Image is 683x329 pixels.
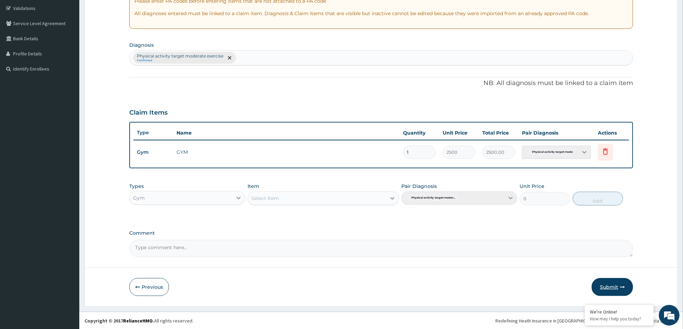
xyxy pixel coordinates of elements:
th: Total Price [479,126,519,140]
strong: Copyright © 2017 . [84,318,154,324]
h3: Claim Items [129,109,168,117]
div: We're Online! [590,309,649,315]
p: NB: All diagnosis must be linked to a claim item [129,79,633,88]
label: Item [248,183,259,190]
p: All diagnoses entered must be linked to a claim item. Diagnosis & Claim Items that are visible bu... [134,10,628,17]
label: Diagnosis [129,42,154,49]
div: Conversation(s) [36,39,116,48]
th: Unit Price [439,126,479,140]
label: Comment [129,230,633,236]
div: Gym [133,194,145,201]
p: How may I help you today? [590,316,649,322]
label: Types [129,183,144,189]
span: No previous conversation [37,97,98,167]
th: Quantity [400,126,439,140]
td: GYM [173,145,400,159]
button: Add [573,192,623,205]
button: Submit [592,278,633,296]
div: Select Item [251,195,279,202]
th: Pair Diagnosis [519,126,594,140]
button: Previous [129,278,169,296]
div: Chat Now [43,177,92,190]
th: Type [133,126,173,139]
div: Redefining Heath Insurance in [GEOGRAPHIC_DATA] using Telemedicine and Data Science! [495,317,678,324]
a: RelianceHMO [123,318,153,324]
td: Gym [133,146,173,159]
label: Pair Diagnosis [401,183,437,190]
label: Unit Price [520,183,544,190]
th: Actions [594,126,629,140]
th: Name [173,126,400,140]
div: Minimize live chat window [113,3,130,20]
